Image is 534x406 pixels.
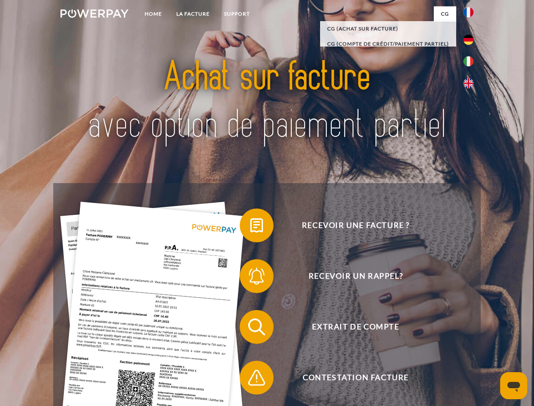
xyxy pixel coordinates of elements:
[434,6,456,22] a: CG
[217,6,257,22] a: Support
[60,9,129,18] img: logo-powerpay-white.svg
[500,372,527,399] iframe: Bouton de lancement de la fenêtre de messagerie
[240,361,460,395] button: Contestation Facture
[240,310,460,344] button: Extrait de compte
[320,21,456,36] a: CG (achat sur facture)
[463,35,474,45] img: de
[240,259,460,293] button: Recevoir un rappel?
[81,41,453,162] img: title-powerpay_fr.svg
[252,208,459,242] span: Recevoir une facture ?
[463,78,474,88] img: en
[246,215,267,236] img: qb_bill.svg
[320,36,456,52] a: CG (Compte de crédit/paiement partiel)
[246,367,267,388] img: qb_warning.svg
[246,316,267,337] img: qb_search.svg
[252,259,459,293] span: Recevoir un rappel?
[463,7,474,17] img: fr
[463,56,474,66] img: it
[252,361,459,395] span: Contestation Facture
[169,6,217,22] a: LA FACTURE
[252,310,459,344] span: Extrait de compte
[240,208,460,242] button: Recevoir une facture ?
[137,6,169,22] a: Home
[246,266,267,287] img: qb_bell.svg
